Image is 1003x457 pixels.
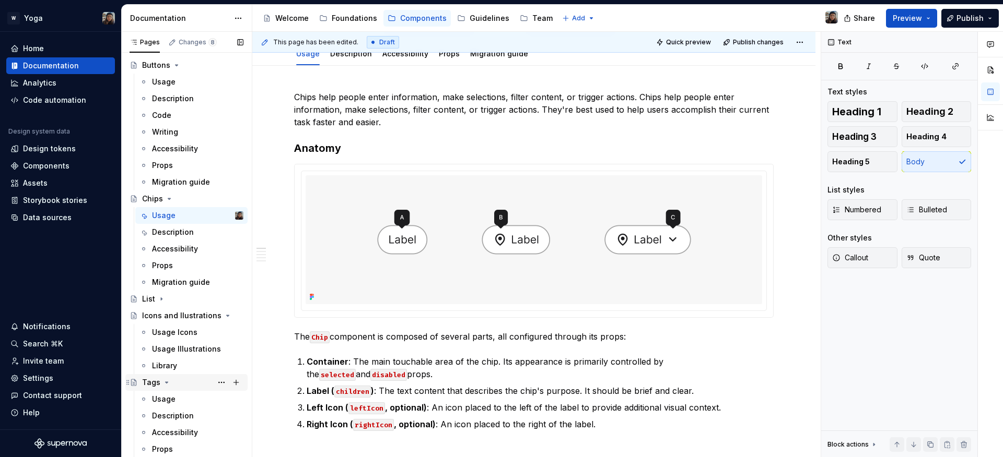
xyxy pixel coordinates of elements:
[135,174,248,190] a: Migration guide
[319,369,356,381] code: selected
[6,158,115,174] a: Components
[832,205,881,215] span: Numbered
[125,374,248,391] a: Tags
[307,384,774,397] p: : The text content that describes the chip's purpose. It should be brief and clear.
[827,247,897,268] button: Callout
[6,40,115,57] a: Home
[330,49,372,58] a: Description
[294,330,774,343] p: The component is composed of several parts, all configured through its props:
[142,310,221,321] div: Icons and Ilustrations
[135,240,248,257] a: Accessibility
[23,61,79,71] div: Documentation
[332,13,377,23] div: Foundations
[825,11,838,23] img: Larissa Matos
[827,151,897,172] button: Heading 5
[135,341,248,357] a: Usage Illustrations
[394,419,436,429] strong: , optional)
[135,257,248,274] a: Props
[827,185,865,195] div: List styles
[383,10,451,27] a: Components
[2,7,119,29] button: WYogaLarissa Matos
[720,35,788,50] button: Publish changes
[906,252,940,263] span: Quote
[152,427,198,438] div: Accessibility
[102,12,115,25] img: Larissa Matos
[296,49,320,58] a: Usage
[152,177,210,187] div: Migration guide
[854,13,875,23] span: Share
[152,411,194,421] div: Description
[370,369,407,381] code: disabled
[827,199,897,220] button: Numbered
[152,127,178,137] div: Writing
[307,401,774,414] p: : An icon placed to the left of the label to provide additional visual context.
[135,224,248,240] a: Description
[179,38,217,46] div: Changes
[6,92,115,109] a: Code automation
[152,210,176,221] div: Usage
[34,438,87,449] a: Supernova Logo
[470,49,528,58] a: Migration guide
[439,49,460,58] a: Props
[902,126,972,147] button: Heading 4
[135,424,248,441] a: Accessibility
[135,207,248,224] a: UsageLarissa Matos
[957,13,984,23] span: Publish
[152,260,173,271] div: Props
[307,386,334,396] strong: Label (
[23,339,63,349] div: Search ⌘K
[832,157,870,167] span: Heading 5
[152,244,198,254] div: Accessibility
[152,110,171,121] div: Code
[125,307,248,324] a: Icons and Ilustrations
[378,42,433,64] div: Accessibility
[125,57,248,74] a: Buttons
[125,190,248,207] a: Chips
[24,13,43,23] div: Yoga
[906,106,953,117] span: Heading 2
[275,13,309,23] div: Welcome
[516,10,557,27] a: Team
[307,402,348,413] strong: Left Icon (
[23,43,44,54] div: Home
[902,247,972,268] button: Quote
[827,233,872,243] div: Other styles
[152,227,194,237] div: Description
[142,377,160,388] div: Tags
[292,42,324,64] div: Usage
[152,77,176,87] div: Usage
[152,277,210,287] div: Migration guide
[152,344,221,354] div: Usage Illustrations
[23,143,76,154] div: Design tokens
[135,124,248,140] a: Writing
[130,13,229,23] div: Documentation
[152,394,176,404] div: Usage
[827,101,897,122] button: Heading 1
[6,57,115,74] a: Documentation
[152,143,198,154] div: Accessibility
[470,13,509,23] div: Guidelines
[6,387,115,404] button: Contact support
[23,161,69,171] div: Components
[6,353,115,369] a: Invite team
[307,355,774,380] p: : The main touchable area of the chip. Its appearance is primarily controlled by the and props.
[135,357,248,374] a: Library
[6,404,115,421] button: Help
[23,212,72,223] div: Data sources
[6,140,115,157] a: Design tokens
[23,373,53,383] div: Settings
[135,157,248,174] a: Props
[208,38,217,46] span: 8
[23,78,56,88] div: Analytics
[135,140,248,157] a: Accessibility
[941,9,999,28] button: Publish
[6,75,115,91] a: Analytics
[653,35,716,50] button: Quick preview
[666,38,711,46] span: Quick preview
[6,192,115,209] a: Storybook stories
[23,321,71,332] div: Notifications
[371,386,374,396] strong: )
[6,175,115,191] a: Assets
[532,13,553,23] div: Team
[135,407,248,424] a: Description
